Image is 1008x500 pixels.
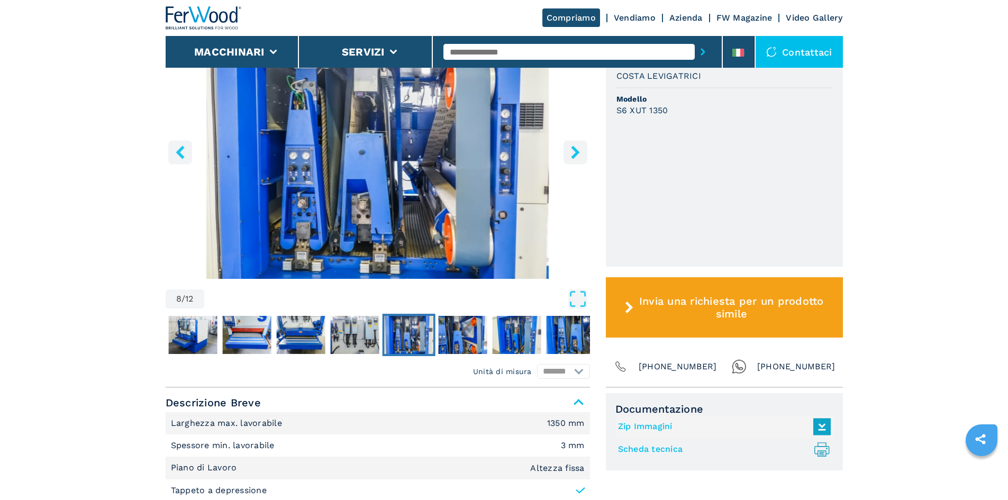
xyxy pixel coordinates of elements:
[220,314,273,356] button: Go to Slide 5
[530,464,584,472] em: Altezza fissa
[276,316,325,354] img: 90517a1fa5c8fb89afb64058a9813793
[168,316,217,354] img: 1409eb77c99cf4664295f814d433cde1
[382,314,435,356] button: Go to Slide 8
[639,359,717,374] span: [PHONE_NUMBER]
[766,47,777,57] img: Contattaci
[166,6,242,30] img: Ferwood
[171,417,285,429] p: Larghezza max. lavorabile
[274,314,327,356] button: Go to Slide 6
[166,22,590,279] div: Go to Slide 8
[669,13,703,23] a: Azienda
[222,316,271,354] img: bbb1ce1c504ce6e8f47a57078dca3703
[166,314,219,356] button: Go to Slide 4
[438,316,487,354] img: 998ddb5658bb19746d7067c71d9dc4ff
[542,8,600,27] a: Compriamo
[564,140,587,164] button: right-button
[616,70,701,82] h3: COSTA LEVIGATRICI
[384,316,433,354] img: 88497de0b66b341cf2eeb15211c4ba22
[547,419,585,428] em: 1350 mm
[207,289,587,308] button: Open Fullscreen
[963,452,1000,492] iframe: Chat
[171,485,267,496] p: Tappeto a depressione
[171,440,277,451] p: Spessore min. lavorabile
[166,22,590,279] img: Levigatrice Superiore COSTA LEVIGATRICI S6 XUT 1350
[342,46,385,58] button: Servizi
[967,426,994,452] a: sharethis
[616,94,832,104] span: Modello
[544,314,597,356] button: Go to Slide 11
[176,295,181,303] span: 8
[473,366,532,377] em: Unità di misura
[756,36,843,68] div: Contattaci
[615,403,833,415] span: Documentazione
[606,277,843,338] button: Invia una richiesta per un prodotto simile
[561,441,585,450] em: 3 mm
[732,359,747,374] img: Whatsapp
[618,441,825,458] a: Scheda tecnica
[166,393,590,412] span: Descrizione Breve
[168,140,192,164] button: left-button
[716,13,773,23] a: FW Magazine
[58,314,483,356] nav: Thumbnail Navigation
[171,462,240,474] p: Piano di Lavoro
[194,46,265,58] button: Macchinari
[546,316,595,354] img: d8b7adcbaf4d7e17f69e5498f9468ad0
[436,314,489,356] button: Go to Slide 9
[330,316,379,354] img: 1390568af89a2144990cc51bee3fece8
[618,418,825,435] a: Zip Immagini
[185,295,194,303] span: 12
[638,295,825,320] span: Invia una richiesta per un prodotto simile
[328,314,381,356] button: Go to Slide 7
[614,13,656,23] a: Vendiamo
[786,13,842,23] a: Video Gallery
[613,359,628,374] img: Phone
[695,40,711,64] button: submit-button
[181,295,185,303] span: /
[757,359,836,374] span: [PHONE_NUMBER]
[490,314,543,356] button: Go to Slide 10
[616,104,668,116] h3: S6 XUT 1350
[492,316,541,354] img: bc8606ab563cf269f6d2756ab6332ec3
